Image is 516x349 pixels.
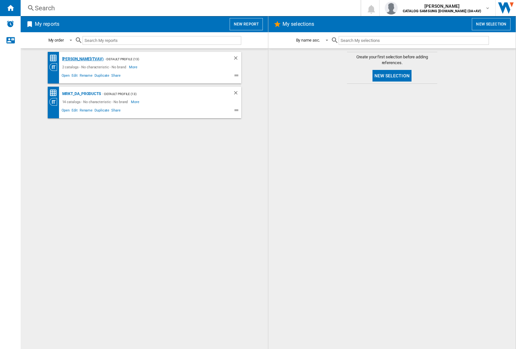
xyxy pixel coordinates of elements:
div: Delete [233,55,241,63]
span: Share [110,73,122,80]
div: Category View [49,63,61,71]
div: Category View [49,98,61,106]
div: Search [35,4,344,13]
h2: My reports [34,18,61,30]
b: CATALOG SAMSUNG [DOMAIN_NAME] (DA+AV) [403,9,481,13]
div: 2 catalogs - No characteristic - No brand [61,63,129,71]
div: Delete [233,90,241,98]
span: More [131,98,140,106]
div: [PERSON_NAME](TVAV) [61,55,104,63]
span: More [129,63,138,71]
button: New selection [472,18,511,30]
div: 14 catalogs - No characteristic - No brand [61,98,131,106]
input: Search My reports [83,36,241,45]
span: Open [61,73,71,80]
div: - Default profile (13) [104,55,220,63]
span: Duplicate [94,107,110,115]
span: Share [110,107,122,115]
span: [PERSON_NAME] [403,3,481,9]
div: My order [48,38,64,43]
img: alerts-logo.svg [6,20,14,28]
span: Create your first selection before adding references. [347,54,437,66]
span: Edit [71,107,79,115]
button: New selection [372,70,412,82]
h2: My selections [281,18,315,30]
button: New report [230,18,263,30]
span: Open [61,107,71,115]
img: profile.jpg [385,2,398,15]
div: MRKT_DA_PRODUCTS [61,90,101,98]
span: Duplicate [94,73,110,80]
div: Price Matrix [49,54,61,62]
span: Rename [79,73,94,80]
div: - Default profile (13) [101,90,220,98]
span: Edit [71,73,79,80]
div: By name asc. [296,38,320,43]
input: Search My selections [339,36,489,45]
div: Price Matrix [49,89,61,97]
span: Rename [79,107,94,115]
